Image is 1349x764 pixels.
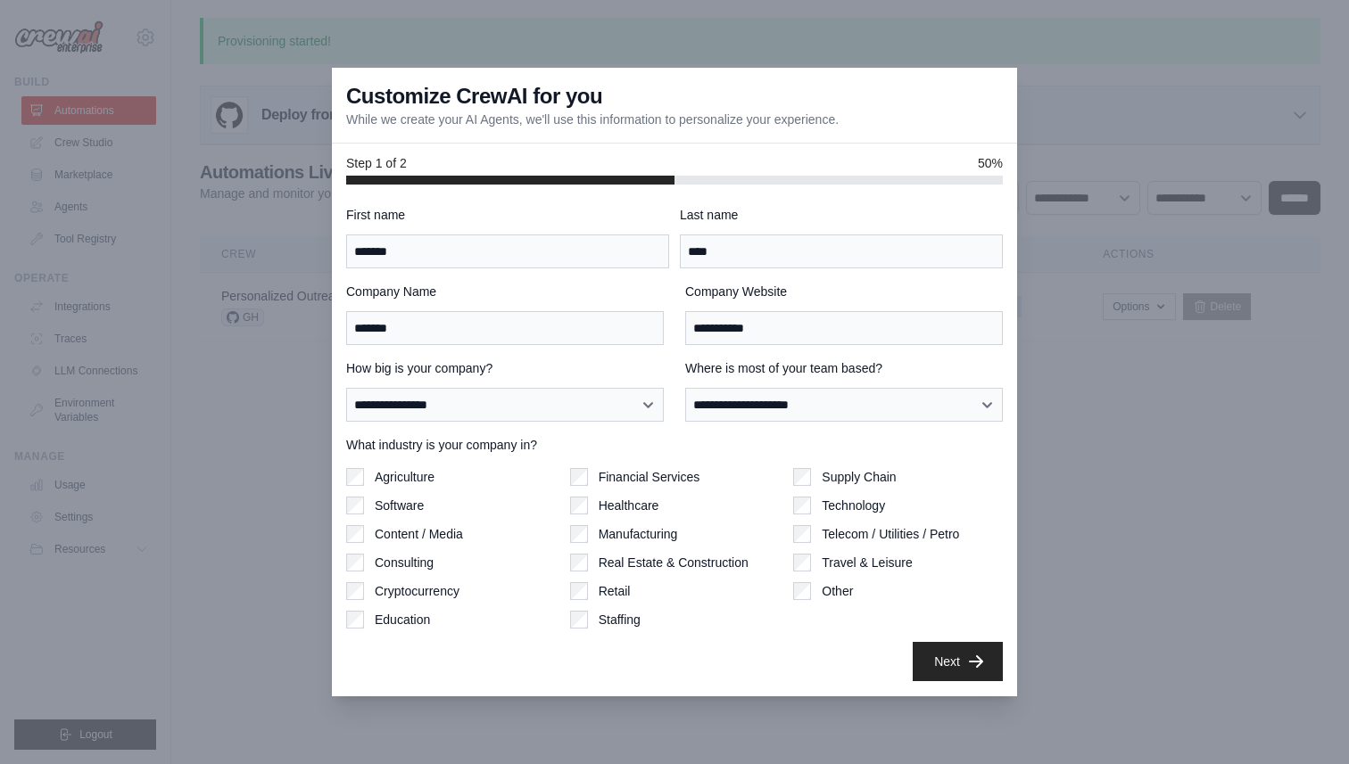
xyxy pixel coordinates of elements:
label: Where is most of your team based? [685,359,1003,377]
label: First name [346,206,669,224]
label: Real Estate & Construction [599,554,749,571]
label: Cryptocurrency [375,582,459,600]
label: Supply Chain [822,468,896,486]
button: Next [913,642,1003,681]
span: 50% [978,154,1003,172]
label: Retail [599,582,631,600]
label: Consulting [375,554,434,571]
label: Company Website [685,283,1003,300]
label: What industry is your company in? [346,436,1003,454]
h3: Customize CrewAI for you [346,82,602,111]
label: Healthcare [599,497,659,514]
label: Last name [680,206,1003,224]
label: Telecom / Utilities / Petro [822,525,959,543]
label: Travel & Leisure [822,554,912,571]
label: Content / Media [375,525,463,543]
p: While we create your AI Agents, we'll use this information to personalize your experience. [346,111,839,128]
label: Agriculture [375,468,434,486]
label: Education [375,611,430,628]
label: How big is your company? [346,359,664,377]
label: Technology [822,497,885,514]
span: Step 1 of 2 [346,154,407,172]
label: Software [375,497,424,514]
label: Financial Services [599,468,700,486]
label: Staffing [599,611,641,628]
label: Other [822,582,853,600]
label: Manufacturing [599,525,678,543]
label: Company Name [346,283,664,300]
